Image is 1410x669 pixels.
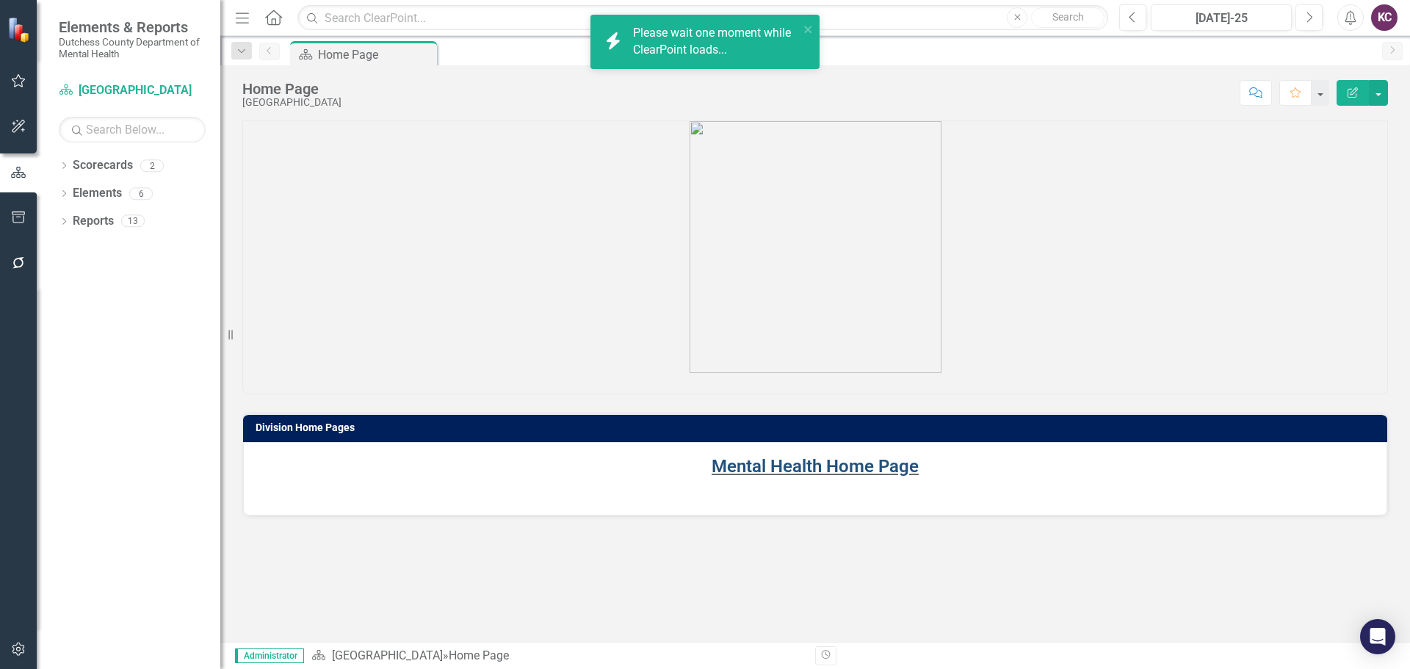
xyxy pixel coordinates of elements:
div: 2 [140,159,164,172]
div: Open Intercom Messenger [1360,619,1395,654]
input: Search Below... [59,117,206,142]
a: [GEOGRAPHIC_DATA] [59,82,206,99]
a: [GEOGRAPHIC_DATA] [332,648,443,662]
button: [DATE]-25 [1151,4,1292,31]
div: 6 [129,187,153,200]
div: Home Page [242,81,341,97]
a: Elements [73,185,122,202]
h3: Division Home Pages [256,422,1380,433]
div: Home Page [318,46,433,64]
img: blobid0.jpg [690,121,941,373]
a: Reports [73,213,114,230]
a: Mental Health Home Page [712,456,919,477]
div: 13 [121,215,145,228]
span: Search [1052,11,1084,23]
div: [DATE]-25 [1156,10,1287,27]
div: Please wait one moment while ClearPoint loads... [633,25,799,59]
small: Dutchess County Department of Mental Health [59,36,206,60]
a: Scorecards [73,157,133,174]
img: ClearPoint Strategy [7,17,33,43]
input: Search ClearPoint... [297,5,1108,31]
div: » [311,648,804,665]
div: [GEOGRAPHIC_DATA] [242,97,341,108]
div: Home Page [449,648,509,662]
button: KC [1371,4,1398,31]
button: close [803,21,814,37]
span: Elements & Reports [59,18,206,36]
button: Search [1031,7,1104,28]
span: Administrator [235,648,304,663]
